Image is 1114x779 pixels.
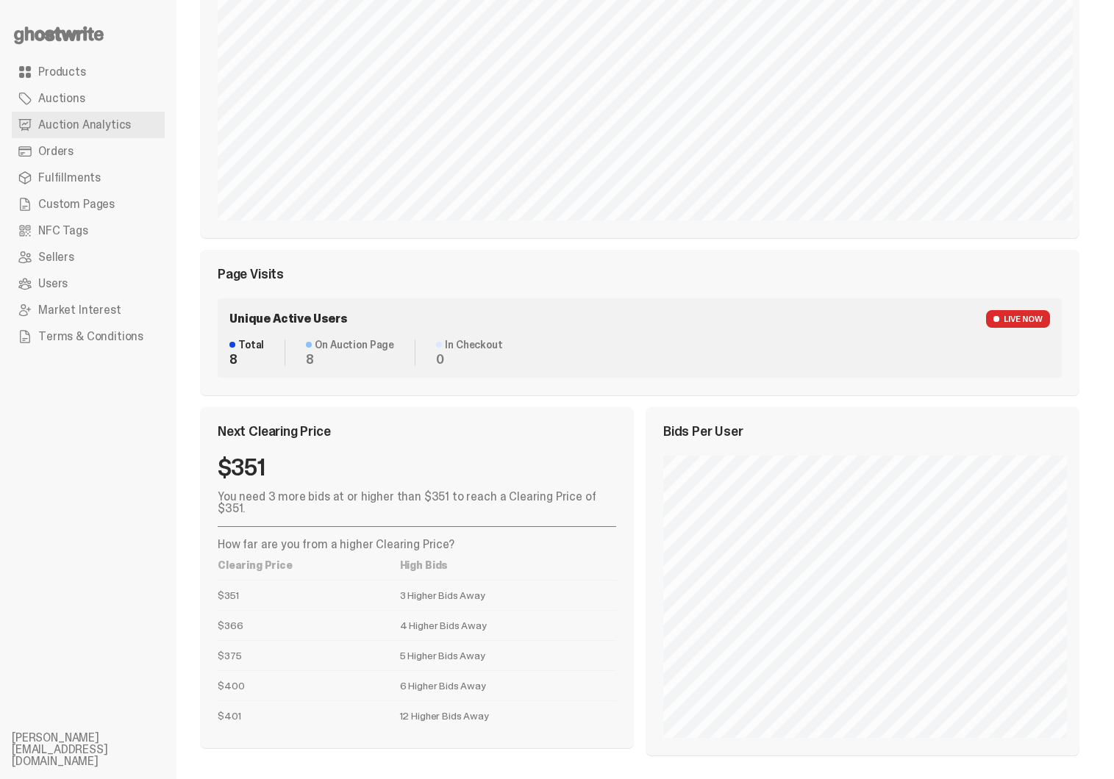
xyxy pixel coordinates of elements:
[218,580,400,610] td: $351
[12,323,165,350] a: Terms & Conditions
[38,225,88,237] span: NFC Tags
[436,353,502,366] dd: 0
[218,550,400,581] th: Clearing Price
[12,244,165,270] a: Sellers
[218,268,284,281] span: Page Visits
[218,425,331,438] span: Next Clearing Price
[663,425,743,438] span: Bids Per User
[218,456,616,479] div: $351
[12,85,165,112] a: Auctions
[38,146,74,157] span: Orders
[12,165,165,191] a: Fulfillments
[400,610,616,640] td: 4 Higher Bids Away
[12,732,188,767] li: [PERSON_NAME][EMAIL_ADDRESS][DOMAIN_NAME]
[218,670,400,700] td: $400
[12,138,165,165] a: Orders
[38,331,143,342] span: Terms & Conditions
[986,310,1050,328] span: LIVE NOW
[400,670,616,700] td: 6 Higher Bids Away
[38,93,85,104] span: Auctions
[229,313,348,325] span: Unique Active Users
[306,340,394,350] dt: On Auction Page
[12,270,165,297] a: Users
[400,640,616,670] td: 5 Higher Bids Away
[12,191,165,218] a: Custom Pages
[12,112,165,138] a: Auction Analytics
[218,610,400,640] td: $366
[12,297,165,323] a: Market Interest
[38,251,74,263] span: Sellers
[218,539,616,550] p: How far are you from a higher Clearing Price?
[229,340,264,350] dt: Total
[400,550,616,581] th: High Bids
[400,580,616,610] td: 3 Higher Bids Away
[38,304,121,316] span: Market Interest
[12,59,165,85] a: Products
[38,172,101,184] span: Fulfillments
[38,198,115,210] span: Custom Pages
[38,278,68,290] span: Users
[400,700,616,730] td: 12 Higher Bids Away
[218,640,400,670] td: $375
[436,340,502,350] dt: In Checkout
[229,353,264,366] dd: 8
[306,353,394,366] dd: 8
[218,700,400,730] td: $401
[218,491,616,514] p: You need 3 more bids at or higher than $351 to reach a Clearing Price of $351.
[12,218,165,244] a: NFC Tags
[38,66,86,78] span: Products
[38,119,131,131] span: Auction Analytics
